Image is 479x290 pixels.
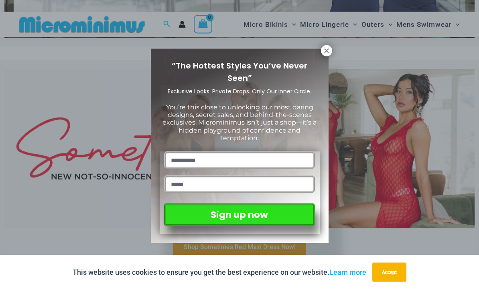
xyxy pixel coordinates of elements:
[73,266,366,278] p: This website uses cookies to ensure you get the best experience on our website.
[162,103,317,142] span: You’re this close to unlocking our most daring designs, secret sales, and behind-the-scenes exclu...
[168,87,311,95] span: Exclusive Looks. Private Drops. Only Our Inner Circle.
[164,203,315,226] button: Sign up now
[321,45,332,56] button: Close
[329,268,366,276] a: Learn more
[172,60,307,84] span: “The Hottest Styles You’ve Never Seen”
[372,263,406,282] button: Accept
